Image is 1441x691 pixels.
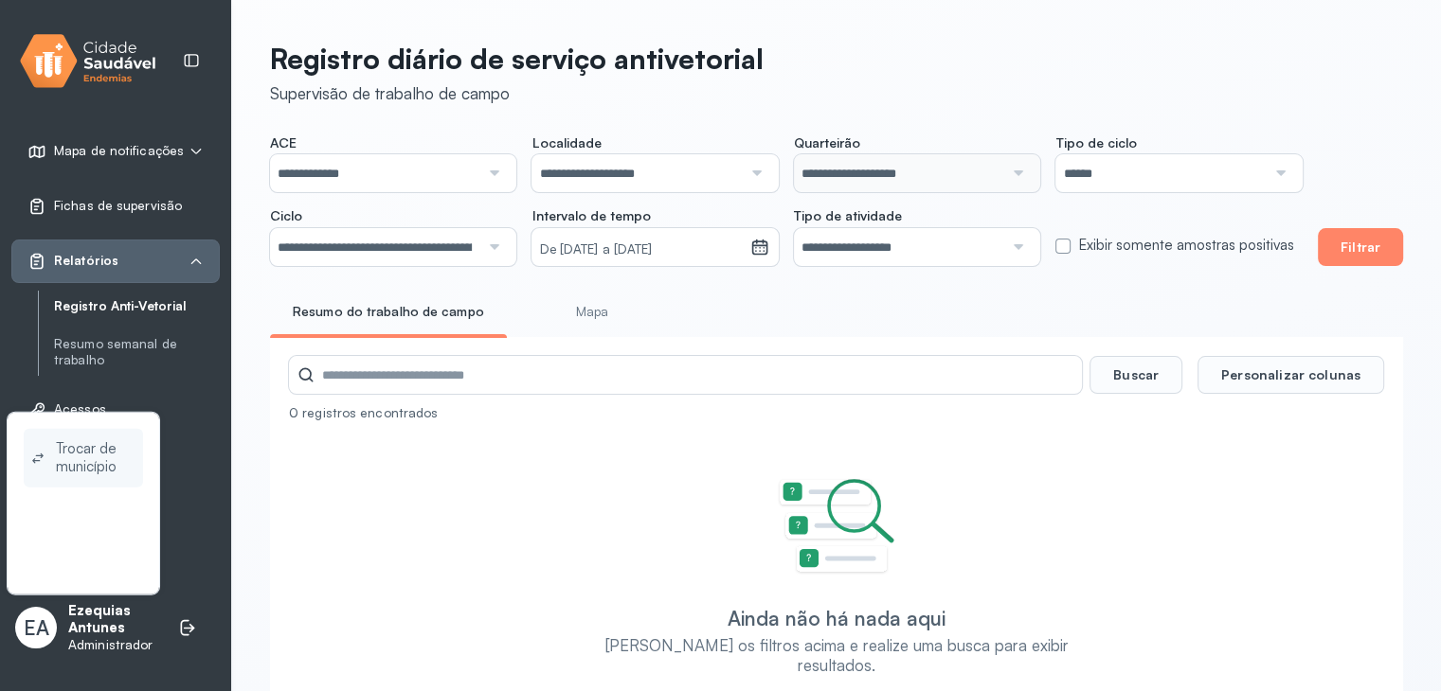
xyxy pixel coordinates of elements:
a: Mapa [522,296,662,328]
div: Supervisão de trabalho de campo [270,83,764,103]
img: Imagem de Empty State [778,478,895,576]
p: Registro diário de serviço antivetorial [270,42,764,76]
a: Resumo do trabalho de campo [270,296,507,328]
span: Mapa de notificações [54,143,184,159]
span: Quarteirão [794,134,860,151]
span: Acessos [54,401,106,417]
button: Filtrar [1318,228,1403,266]
button: Personalizar colunas [1198,356,1384,394]
span: Tipo de atividade [794,207,902,224]
a: Acessos [27,399,204,418]
div: Ainda não há nada aqui [728,606,946,630]
a: Registro Anti-Vetorial [54,294,220,318]
div: [PERSON_NAME] os filtros acima e realize uma busca para exibir resultados. [572,635,1101,676]
p: Ezequias Antunes [68,602,159,638]
span: Fichas de supervisão [54,198,182,214]
img: logo.svg [20,30,156,92]
a: Resumo semanal de trabalho [54,336,220,368]
span: Personalizar colunas [1221,366,1360,383]
button: Buscar [1090,356,1182,394]
p: Administrador [68,637,159,653]
a: Resumo semanal de trabalho [54,332,220,372]
label: Exibir somente amostras positivas [1078,237,1293,255]
span: Localidade [531,134,601,151]
div: 0 registros encontrados [289,405,1182,421]
span: Tipo de ciclo [1055,134,1136,151]
a: Fichas de supervisão [27,197,204,216]
span: Ciclo [270,207,302,224]
span: Trocar de município [56,436,135,480]
span: EA [24,615,49,640]
span: Relatórios [54,253,118,269]
small: De [DATE] a [DATE] [539,240,743,259]
a: Registro Anti-Vetorial [54,298,220,314]
span: Intervalo de tempo [531,207,650,224]
span: ACE [270,134,297,151]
